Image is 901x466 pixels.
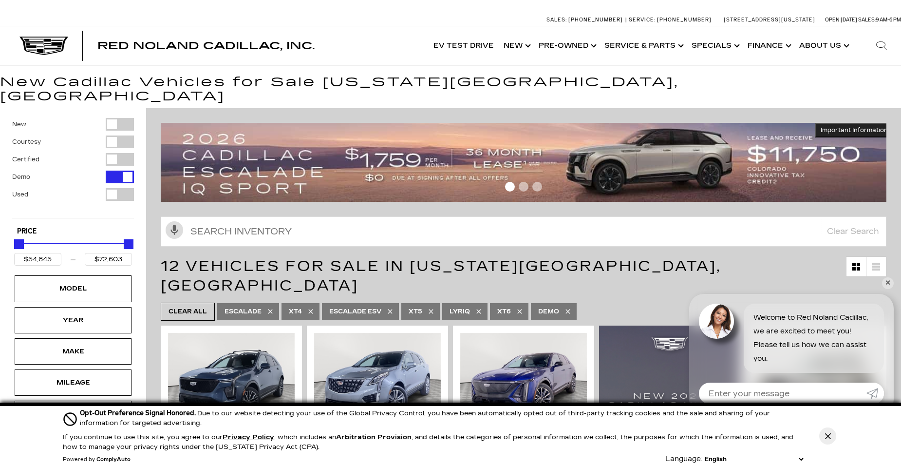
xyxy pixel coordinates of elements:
[815,123,894,137] button: Important Information
[657,17,712,23] span: [PHONE_NUMBER]
[314,333,441,428] img: 2025 Cadillac XT5 Premium Luxury
[80,409,197,417] span: Opt-Out Preference Signal Honored .
[12,155,39,164] label: Certified
[819,427,836,445] button: Close Button
[15,307,131,333] div: YearYear
[49,377,97,388] div: Mileage
[97,40,315,52] span: Red Noland Cadillac, Inc.
[409,306,422,318] span: XT5
[166,221,183,239] svg: Click to toggle on voice search
[866,383,884,404] a: Submit
[161,216,886,247] input: Search Inventory
[124,239,133,249] div: Maximum Price
[665,456,702,463] div: Language:
[505,182,515,192] span: Go to slide 1
[12,172,30,182] label: Demo
[702,454,806,464] select: Language Select
[49,346,97,357] div: Make
[97,41,315,51] a: Red Noland Cadillac, Inc.
[168,333,295,428] img: 2024 Cadillac XT4 Sport
[161,257,721,294] span: 12 Vehicles for Sale in [US_STATE][GEOGRAPHIC_DATA], [GEOGRAPHIC_DATA]
[289,306,302,318] span: XT4
[225,306,262,318] span: Escalade
[532,182,542,192] span: Go to slide 3
[497,306,511,318] span: XT6
[568,17,623,23] span: [PHONE_NUMBER]
[629,17,656,23] span: Service:
[519,182,528,192] span: Go to slide 2
[862,26,901,65] div: Search
[17,227,129,236] h5: Price
[49,283,97,294] div: Model
[12,137,41,147] label: Courtesy
[858,17,876,23] span: Sales:
[546,17,625,22] a: Sales: [PHONE_NUMBER]
[80,408,806,428] div: Due to our website detecting your use of the Global Privacy Control, you have been automatically ...
[12,190,28,199] label: Used
[724,17,815,23] a: [STREET_ADDRESS][US_STATE]
[15,401,131,427] div: EngineEngine
[794,26,852,65] a: About Us
[12,119,26,129] label: New
[429,26,499,65] a: EV Test Drive
[12,118,134,218] div: Filter by Vehicle Type
[63,457,131,463] div: Powered by
[846,257,866,276] a: Grid View
[63,433,793,451] p: If you continue to use this site, you agree to our , which includes an , and details the categori...
[96,457,131,463] a: ComplyAuto
[460,333,587,428] img: 2025 Cadillac LYRIQ Sport 1
[876,17,901,23] span: 9 AM-6 PM
[223,433,274,441] u: Privacy Policy
[825,17,857,23] span: Open [DATE]
[161,123,894,201] img: 2509-September-FOM-Escalade-IQ-Lease9
[329,306,381,318] span: Escalade ESV
[744,304,884,373] div: Welcome to Red Noland Cadillac, we are excited to meet you! Please tell us how we can assist you.
[743,26,794,65] a: Finance
[450,306,470,318] span: LYRIQ
[14,239,24,249] div: Minimum Price
[49,315,97,326] div: Year
[534,26,600,65] a: Pre-Owned
[687,26,743,65] a: Specials
[499,26,534,65] a: New
[169,306,207,318] span: Clear All
[15,369,131,396] div: MileageMileage
[14,253,61,266] input: Minimum
[699,304,734,339] img: Agent profile photo
[600,26,687,65] a: Service & Parts
[546,17,567,23] span: Sales:
[821,126,888,134] span: Important Information
[538,306,559,318] span: Demo
[336,433,412,441] strong: Arbitration Provision
[15,338,131,365] div: MakeMake
[85,253,132,266] input: Maximum
[19,37,68,55] img: Cadillac Dark Logo with Cadillac White Text
[625,17,714,22] a: Service: [PHONE_NUMBER]
[14,236,132,266] div: Price
[699,383,866,404] input: Enter your message
[15,275,131,302] div: ModelModel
